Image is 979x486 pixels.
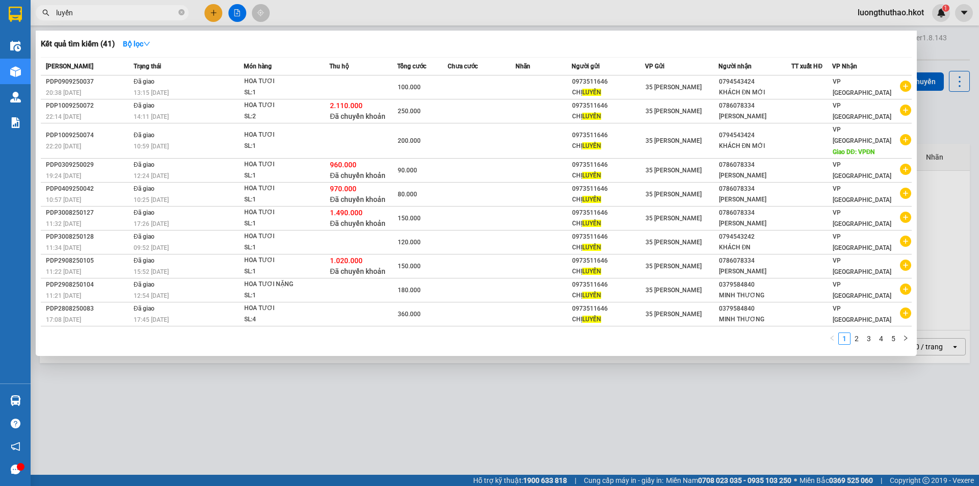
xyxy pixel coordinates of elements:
[572,87,645,98] div: CHỊ
[719,111,791,122] div: [PERSON_NAME]
[899,332,912,345] li: Next Page
[134,196,169,203] span: 10:25 [DATE]
[134,292,169,299] span: 12:54 [DATE]
[134,143,169,150] span: 10:59 [DATE]
[833,102,891,120] span: VP [GEOGRAPHIC_DATA]
[398,215,421,222] span: 150.000
[572,266,645,277] div: CHỊ
[46,316,81,323] span: 17:08 [DATE]
[46,196,81,203] span: 10:57 [DATE]
[829,335,835,341] span: left
[244,130,321,141] div: HOA TƯƠI
[330,112,385,120] span: Đã chuyển khoản
[330,161,356,169] span: 960.000
[134,316,169,323] span: 17:45 [DATE]
[900,105,911,116] span: plus-circle
[582,142,601,149] span: LUYẾN
[10,92,21,103] img: warehouse-icon
[46,143,81,150] span: 22:20 [DATE]
[46,160,131,170] div: PDP0309250029
[832,63,857,70] span: VP Nhận
[178,8,185,18] span: close-circle
[887,332,899,345] li: 5
[134,257,154,264] span: Đã giao
[900,308,911,319] span: plus-circle
[134,89,169,96] span: 13:15 [DATE]
[134,233,154,240] span: Đã giao
[134,161,154,168] span: Đã giao
[646,287,702,294] span: 35 [PERSON_NAME]
[572,76,645,87] div: 0973511646
[582,316,601,323] span: LUYẾN
[838,332,851,345] li: 1
[572,279,645,290] div: 0973511646
[646,263,702,270] span: 35 [PERSON_NAME]
[244,231,321,242] div: HOA TƯƠI
[899,332,912,345] button: right
[46,184,131,194] div: PDP0409250042
[244,218,321,229] div: SL: 1
[646,215,702,222] span: 35 [PERSON_NAME]
[791,63,822,70] span: TT xuất HĐ
[134,305,154,312] span: Đã giao
[888,333,899,344] a: 5
[398,108,421,115] span: 250.000
[330,101,363,110] span: 2.110.000
[826,332,838,345] button: left
[582,89,601,96] span: LUYẾN
[833,257,891,275] span: VP [GEOGRAPHIC_DATA]
[244,111,321,122] div: SL: 2
[397,63,426,70] span: Tổng cước
[875,333,887,344] a: 4
[719,208,791,218] div: 0786078334
[11,465,20,474] span: message
[572,63,600,70] span: Người gửi
[900,164,911,175] span: plus-circle
[833,148,875,156] span: Giao DĐ: VPĐN
[719,242,791,253] div: KHÁCH ĐN
[46,100,131,111] div: PDP1009250072
[56,7,176,18] input: Tìm tên, số ĐT hoặc mã đơn
[46,220,81,227] span: 11:32 [DATE]
[833,185,891,203] span: VP [GEOGRAPHIC_DATA]
[46,292,81,299] span: 11:21 [DATE]
[10,395,21,406] img: warehouse-icon
[572,218,645,229] div: CHỊ
[398,287,421,294] span: 180.000
[851,332,863,345] li: 2
[134,63,161,70] span: Trạng thái
[839,333,850,344] a: 1
[833,126,891,144] span: VP [GEOGRAPHIC_DATA]
[134,102,154,109] span: Đã giao
[46,113,81,120] span: 22:14 [DATE]
[244,255,321,266] div: HOA TƯƠI
[398,84,421,91] span: 100.000
[719,184,791,194] div: 0786078334
[582,172,601,179] span: LUYẾN
[719,170,791,181] div: [PERSON_NAME]
[833,281,891,299] span: VP [GEOGRAPHIC_DATA]
[46,268,81,275] span: 11:22 [DATE]
[833,305,891,323] span: VP [GEOGRAPHIC_DATA]
[572,111,645,122] div: CHỊ
[134,244,169,251] span: 09:52 [DATE]
[134,185,154,192] span: Đã giao
[719,160,791,170] div: 0786078334
[572,303,645,314] div: 0973511646
[11,442,20,451] span: notification
[719,314,791,325] div: MINH THƯƠNG
[719,194,791,205] div: [PERSON_NAME]
[572,208,645,218] div: 0973511646
[572,232,645,242] div: 0973511646
[244,290,321,301] div: SL: 1
[10,41,21,52] img: warehouse-icon
[572,100,645,111] div: 0973511646
[582,244,601,251] span: LUYẾN
[719,232,791,242] div: 0794543242
[398,311,421,318] span: 360.000
[244,314,321,325] div: SL: 4
[134,113,169,120] span: 14:11 [DATE]
[9,7,22,22] img: logo-vxr
[863,333,874,344] a: 3
[646,137,702,144] span: 35 [PERSON_NAME]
